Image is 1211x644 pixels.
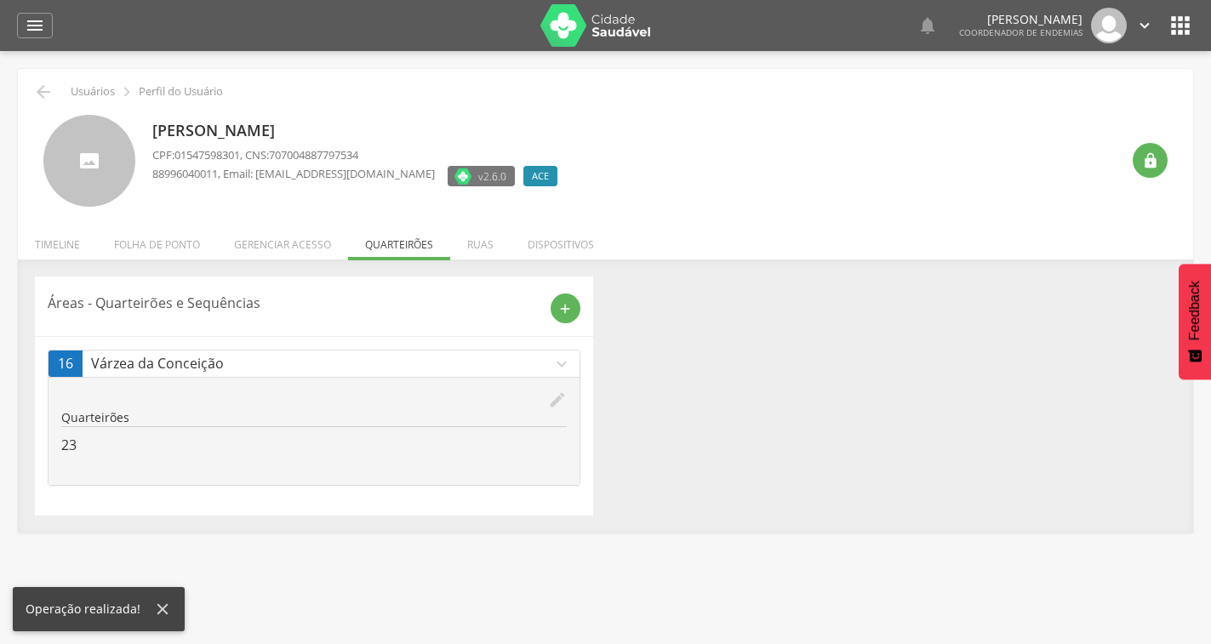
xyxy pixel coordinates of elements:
i: add [557,301,573,316]
span: Feedback [1187,281,1202,340]
span: 707004887797534 [269,147,358,162]
i:  [917,15,938,36]
i: expand_more [552,355,571,373]
span: Coordenador de Endemias [959,26,1082,38]
button: Feedback - Mostrar pesquisa [1179,264,1211,379]
p: CPF: , CNS: [152,147,566,163]
i:  [1142,152,1159,169]
p: Perfil do Usuário [139,85,223,99]
p: [PERSON_NAME] [959,14,1082,26]
li: Folha de ponto [97,220,217,260]
i:  [1167,12,1194,39]
p: Quarteirões [61,409,567,426]
i:  [1135,16,1154,35]
li: Dispositivos [511,220,611,260]
a:  [917,8,938,43]
p: , Email: [EMAIL_ADDRESS][DOMAIN_NAME] [152,166,435,182]
a: 16Várzea da Conceiçãoexpand_more [49,350,580,377]
a:  [1135,8,1154,43]
span: ACE [532,169,549,183]
li: Gerenciar acesso [217,220,348,260]
li: Ruas [450,220,511,260]
span: 16 [58,354,73,373]
p: Várzea da Conceição [91,354,552,373]
span: 01547598301 [174,147,240,162]
li: Timeline [18,220,97,260]
p: Áreas - Quarteirões e Sequências [48,294,538,313]
p: Usuários [71,85,115,99]
div: Operação realizada! [26,601,153,618]
i:  [33,82,54,102]
i: edit [548,390,567,409]
p: [PERSON_NAME] [152,120,566,142]
p: 23 [61,436,567,455]
i:  [117,83,136,101]
span: v2.6.0 [478,168,506,185]
span: 88996040011 [152,166,218,181]
a:  [17,13,53,38]
i:  [25,15,45,36]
